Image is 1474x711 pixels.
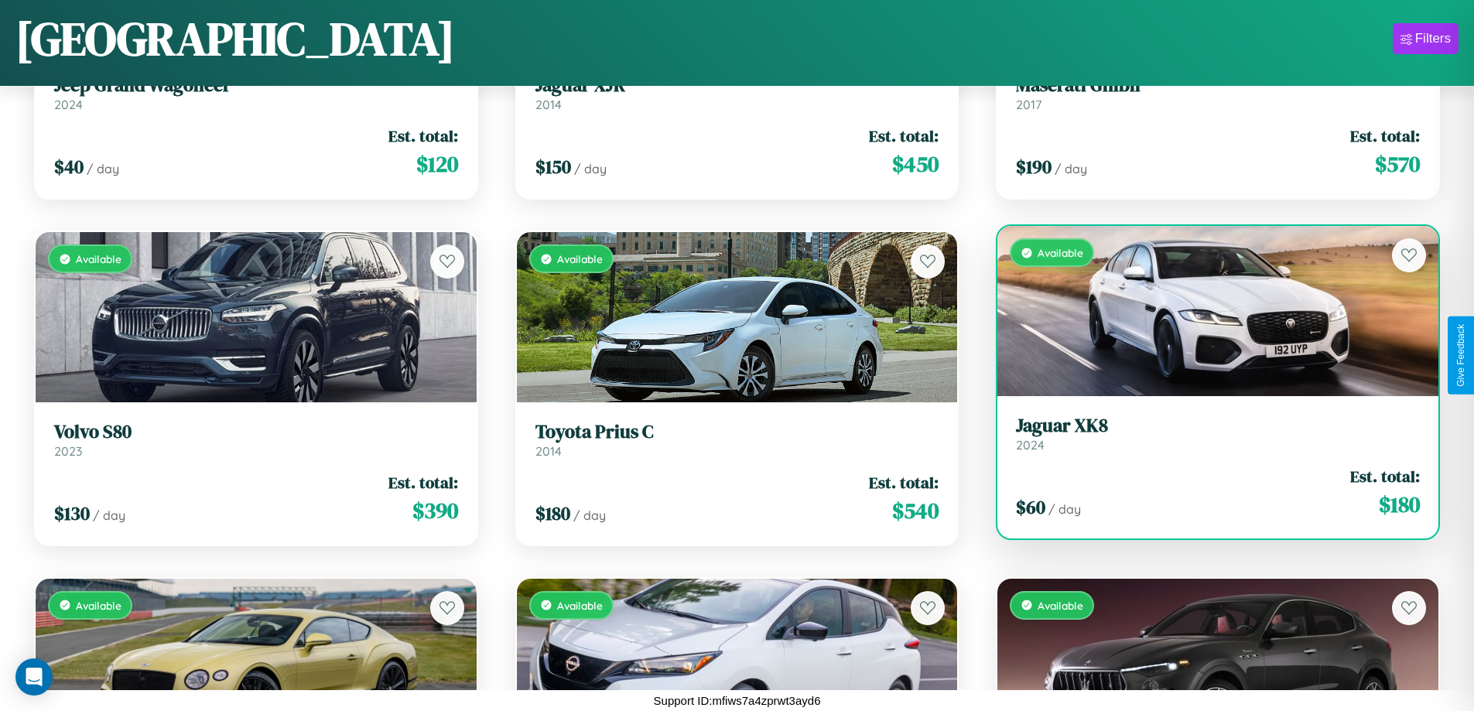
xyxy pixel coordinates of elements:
span: $ 40 [54,154,84,179]
span: Est. total: [388,471,458,494]
span: / day [1055,161,1087,176]
a: Toyota Prius C2014 [535,421,939,459]
span: $ 180 [535,501,570,526]
a: Volvo S802023 [54,421,458,459]
span: $ 540 [892,495,939,526]
span: Available [1038,599,1083,612]
button: Filters [1393,23,1459,54]
div: Filters [1415,31,1451,46]
span: 2023 [54,443,82,459]
span: $ 180 [1379,489,1420,520]
a: Jaguar XJR2014 [535,74,939,112]
h3: Jaguar XJR [535,74,939,97]
span: / day [573,508,606,523]
span: 2024 [54,97,83,112]
span: $ 130 [54,501,90,526]
span: Est. total: [869,125,939,147]
span: $ 120 [416,149,458,179]
span: $ 570 [1375,149,1420,179]
span: $ 60 [1016,494,1045,520]
h3: Jaguar XK8 [1016,415,1420,437]
span: / day [574,161,607,176]
span: 2024 [1016,437,1045,453]
span: Available [557,599,603,612]
div: Give Feedback [1455,324,1466,387]
h3: Toyota Prius C [535,421,939,443]
span: Est. total: [388,125,458,147]
span: / day [87,161,119,176]
p: Support ID: mfiws7a4zprwt3ayd6 [654,690,821,711]
span: Est. total: [1350,465,1420,487]
span: Available [557,252,603,265]
a: Jaguar XK82024 [1016,415,1420,453]
span: $ 150 [535,154,571,179]
h3: Maserati Ghibli [1016,74,1420,97]
span: $ 390 [412,495,458,526]
span: Available [76,252,121,265]
div: Open Intercom Messenger [15,658,53,696]
a: Maserati Ghibli2017 [1016,74,1420,112]
h3: Volvo S80 [54,421,458,443]
a: Jeep Grand Wagoneer2024 [54,74,458,112]
span: 2014 [535,443,562,459]
span: / day [93,508,125,523]
span: / day [1048,501,1081,517]
span: $ 190 [1016,154,1052,179]
h1: [GEOGRAPHIC_DATA] [15,7,455,70]
span: $ 450 [892,149,939,179]
span: 2017 [1016,97,1041,112]
span: Est. total: [869,471,939,494]
span: Available [76,599,121,612]
span: Available [1038,246,1083,259]
h3: Jeep Grand Wagoneer [54,74,458,97]
span: 2014 [535,97,562,112]
span: Est. total: [1350,125,1420,147]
